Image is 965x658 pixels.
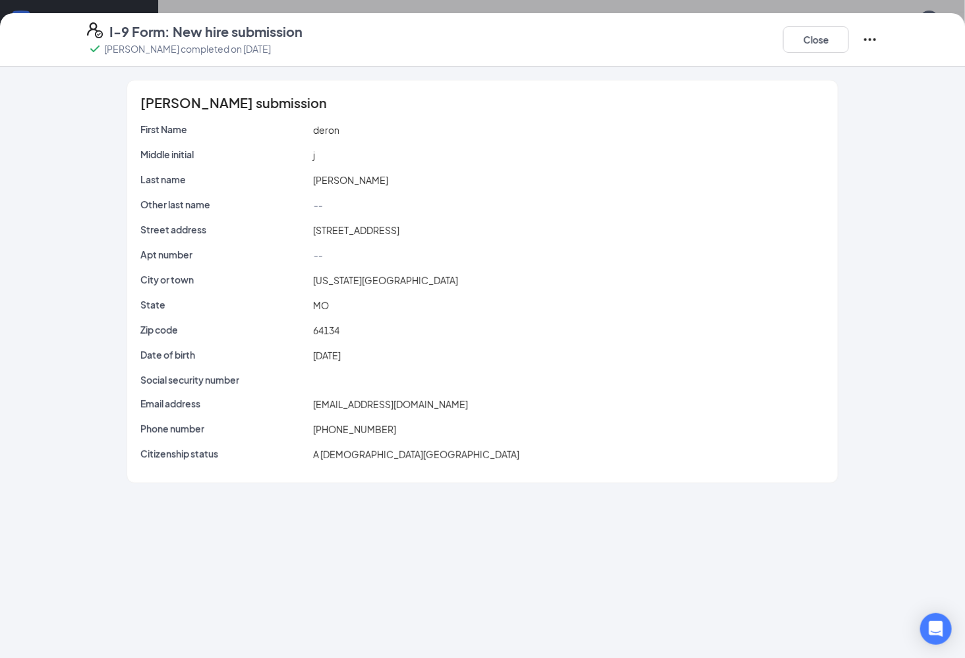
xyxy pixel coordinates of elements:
span: deron [313,124,339,136]
p: State [140,298,308,311]
p: City or town [140,273,308,286]
span: 64134 [313,324,339,336]
button: Close [783,26,849,53]
p: Apt number [140,248,308,261]
svg: FormI9EVerifyIcon [87,22,103,38]
p: [PERSON_NAME] completed on [DATE] [104,42,271,55]
h4: I-9 Form: New hire submission [109,22,303,41]
p: Social security number [140,373,308,386]
p: Other last name [140,198,308,211]
div: Open Intercom Messenger [920,613,952,645]
svg: Ellipses [862,32,878,47]
span: [PHONE_NUMBER] [313,423,396,435]
p: Phone number [140,422,308,435]
p: Last name [140,173,308,186]
span: [DATE] [313,349,341,361]
svg: Checkmark [87,41,103,57]
span: j [313,149,315,161]
span: MO [313,299,329,311]
span: [STREET_ADDRESS] [313,224,399,236]
span: A [DEMOGRAPHIC_DATA][GEOGRAPHIC_DATA] [313,448,519,460]
p: Citizenship status [140,447,308,460]
p: First Name [140,123,308,136]
p: Date of birth [140,348,308,361]
span: [PERSON_NAME] [313,174,388,186]
p: Zip code [140,323,308,336]
p: Email address [140,397,308,410]
p: Middle initial [140,148,308,161]
span: [US_STATE][GEOGRAPHIC_DATA] [313,274,458,286]
span: -- [313,249,322,261]
p: Street address [140,223,308,236]
span: [EMAIL_ADDRESS][DOMAIN_NAME] [313,398,468,410]
span: -- [313,199,322,211]
span: [PERSON_NAME] submission [140,96,327,109]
